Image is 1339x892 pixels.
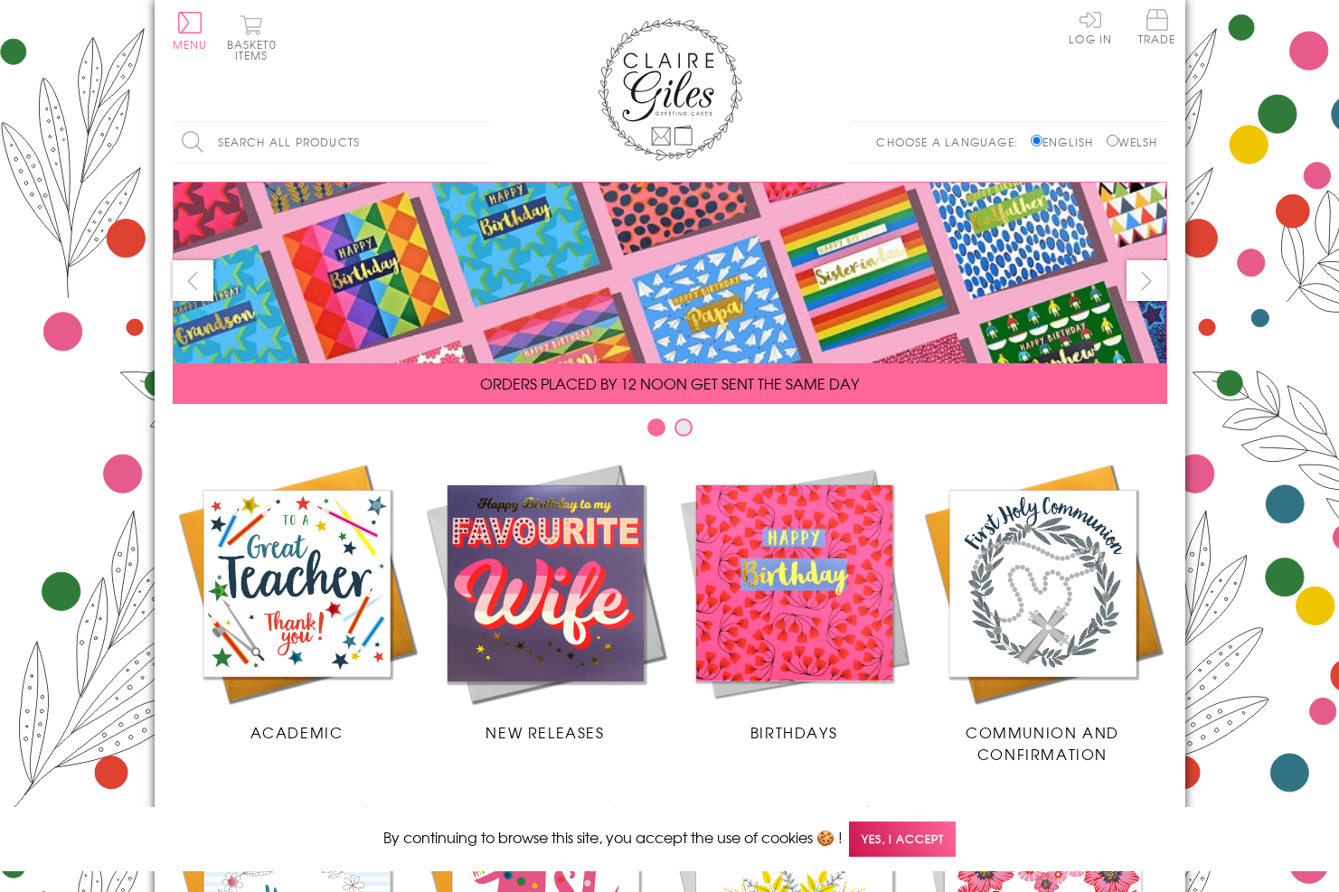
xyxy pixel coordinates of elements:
[966,721,1119,765] span: Communion and Confirmation
[471,122,489,163] input: Search
[1107,135,1118,146] input: Welsh
[1107,134,1158,150] label: Welsh
[1127,260,1167,301] button: next
[480,372,859,394] span: ORDERS PLACED BY 12 NOON GET SENT THE SAME DAY
[750,721,837,743] span: Birthdays
[1031,134,1102,150] label: English
[1138,9,1176,48] a: Trade
[173,12,208,50] button: Menu
[235,36,277,63] span: 0 items
[849,822,956,857] span: Yes, I accept
[598,18,742,161] img: Claire Giles Greetings Cards
[1138,9,1176,44] span: Trade
[919,459,1167,765] a: Communion and Confirmation
[173,260,213,301] button: prev
[647,418,665,437] button: Carousel Page 1 (Current Slide)
[173,459,421,743] a: Academic
[1069,9,1112,44] a: Log In
[173,36,208,52] span: Menu
[173,418,1167,446] div: Carousel Pagination
[250,721,344,743] span: Academic
[486,721,604,743] span: New Releases
[674,418,693,437] button: Carousel Page 2
[876,134,1027,150] p: Choose a language:
[173,122,489,163] input: Search all products
[670,459,919,743] a: Birthdays
[1031,135,1042,146] input: English
[421,459,670,743] a: New Releases
[227,14,277,61] button: Basket0 items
